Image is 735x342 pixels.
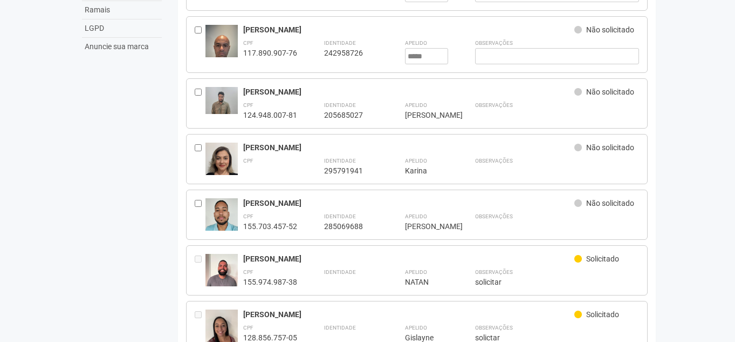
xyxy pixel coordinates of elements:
[324,40,356,46] strong: Identidade
[243,277,297,287] div: 155.974.987-38
[475,213,513,219] strong: Observações
[405,277,448,287] div: NATAN
[324,102,356,108] strong: Identidade
[243,254,575,264] div: [PERSON_NAME]
[82,38,162,56] a: Anuncie sua marca
[324,166,378,176] div: 295791941
[243,143,575,152] div: [PERSON_NAME]
[243,87,575,97] div: [PERSON_NAME]
[243,158,253,164] strong: CPF
[405,325,427,331] strong: Apelido
[324,213,356,219] strong: Identidade
[82,1,162,19] a: Ramais
[405,158,427,164] strong: Apelido
[205,87,238,114] img: user.jpg
[586,310,619,319] span: Solicitado
[195,254,205,287] div: Entre em contato com a Aministração para solicitar o cancelamento ou 2a via
[243,40,253,46] strong: CPF
[405,222,448,231] div: [PERSON_NAME]
[243,325,253,331] strong: CPF
[205,254,238,297] img: user.jpg
[243,222,297,231] div: 155.703.457-52
[475,277,640,287] div: solicitar
[475,325,513,331] strong: Observações
[324,110,378,120] div: 205685027
[243,213,253,219] strong: CPF
[324,48,378,58] div: 242958726
[586,88,634,96] span: Não solicitado
[475,269,513,275] strong: Observações
[586,254,619,263] span: Solicitado
[205,143,238,186] img: user.jpg
[586,143,634,152] span: Não solicitado
[324,269,356,275] strong: Identidade
[405,40,427,46] strong: Apelido
[324,325,356,331] strong: Identidade
[243,269,253,275] strong: CPF
[475,102,513,108] strong: Observações
[475,40,513,46] strong: Observações
[324,158,356,164] strong: Identidade
[405,102,427,108] strong: Apelido
[586,25,634,34] span: Não solicitado
[243,25,575,35] div: [PERSON_NAME]
[82,19,162,38] a: LGPD
[243,310,575,319] div: [PERSON_NAME]
[405,269,427,275] strong: Apelido
[243,102,253,108] strong: CPF
[586,199,634,207] span: Não solicitado
[205,198,238,242] img: user.jpg
[324,222,378,231] div: 285069688
[405,166,448,176] div: Karina
[243,198,575,208] div: [PERSON_NAME]
[405,213,427,219] strong: Apelido
[243,110,297,120] div: 124.948.007-81
[405,110,448,120] div: [PERSON_NAME]
[475,158,513,164] strong: Observações
[205,25,238,83] img: user.jpg
[243,48,297,58] div: 117.890.907-76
